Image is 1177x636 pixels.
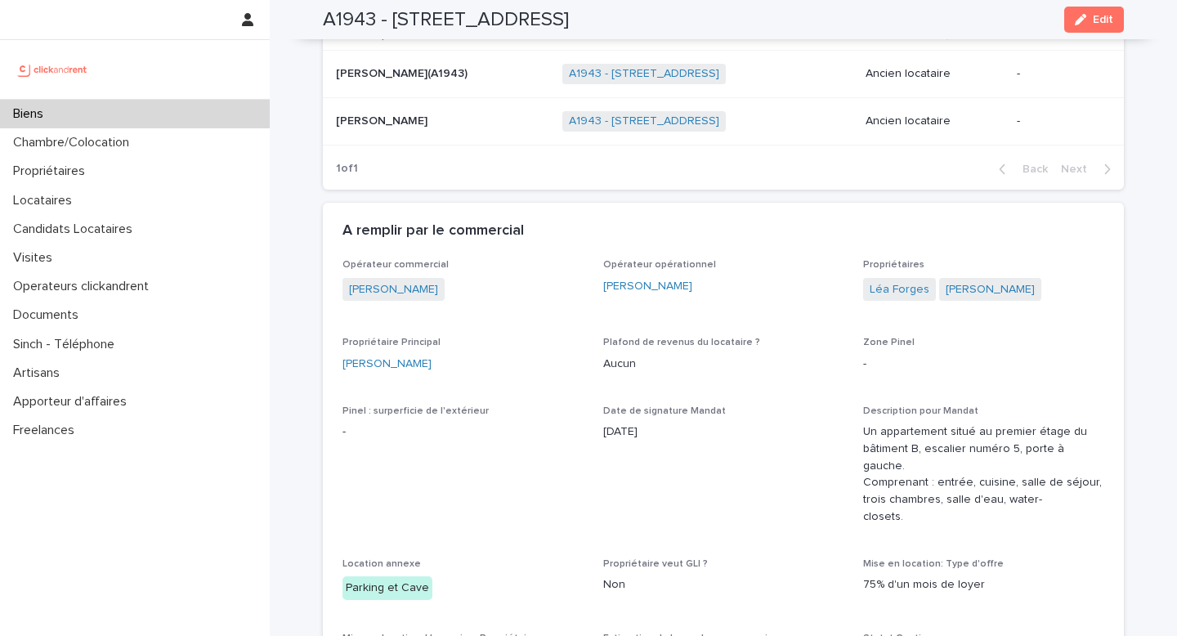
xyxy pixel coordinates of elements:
p: - [342,423,584,441]
p: 1 of 1 [323,149,371,189]
p: 75% d'un mois de loyer [863,576,1104,593]
p: Locataires [7,193,85,208]
p: - [1017,67,1098,81]
span: Next [1061,163,1097,175]
span: Opérateur commercial [342,260,449,270]
button: Back [986,162,1054,177]
span: Location annexe [342,559,421,569]
a: [PERSON_NAME] [342,356,432,373]
p: Non [603,576,844,593]
a: [PERSON_NAME] [603,278,692,295]
a: [PERSON_NAME] [349,281,438,298]
p: [PERSON_NAME] [336,111,431,128]
span: Propriétaires [863,260,924,270]
p: Biens [7,106,56,122]
span: Edit [1093,14,1113,25]
p: Documents [7,307,92,323]
button: Edit [1064,7,1124,33]
span: Opérateur opérationnel [603,260,716,270]
span: Propriétaire Principal [342,338,441,347]
p: Visites [7,250,65,266]
img: UCB0brd3T0yccxBKYDjQ [13,53,92,86]
p: Aucun [603,356,844,373]
p: Candidats Locataires [7,222,145,237]
h2: A remplir par le commercial [342,222,524,240]
div: Parking et Cave [342,576,432,600]
span: Description pour Mandat [863,406,978,416]
span: Back [1013,163,1048,175]
a: A1943 - [STREET_ADDRESS] [569,114,719,128]
p: Un appartement situé au premier étage du bâtiment B, escalier numéro 5, porte à gauche. Comprenan... [863,423,1104,526]
p: [DATE] [603,423,844,441]
p: Sinch - Téléphone [7,337,128,352]
p: - [1017,114,1098,128]
span: Date de signature Mandat [603,406,726,416]
p: Apporteur d'affaires [7,394,140,410]
p: Propriétaires [7,163,98,179]
tr: [PERSON_NAME](A1943)[PERSON_NAME](A1943) A1943 - [STREET_ADDRESS] Ancien locataire- [323,51,1124,98]
span: Propriétaire veut GLI ? [603,559,708,569]
button: Next [1054,162,1124,177]
p: Operateurs clickandrent [7,279,162,294]
span: Mise en location: Type d'offre [863,559,1004,569]
p: Artisans [7,365,73,381]
p: - [863,356,1104,373]
a: [PERSON_NAME] [946,281,1035,298]
p: [PERSON_NAME](A1943) [336,64,471,81]
h2: A1943 - [STREET_ADDRESS] [323,8,569,32]
span: Plafond de revenus du locataire ? [603,338,760,347]
p: Freelances [7,423,87,438]
a: Léa Forges [870,281,929,298]
p: Ancien locataire [866,67,1004,81]
a: A1943 - [STREET_ADDRESS] [569,67,719,81]
p: Chambre/Colocation [7,135,142,150]
tr: [PERSON_NAME][PERSON_NAME] A1943 - [STREET_ADDRESS] Ancien locataire- [323,97,1124,145]
span: Pinel : surperficie de l'extérieur [342,406,489,416]
p: Ancien locataire [866,114,1004,128]
span: Zone Pinel [863,338,915,347]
